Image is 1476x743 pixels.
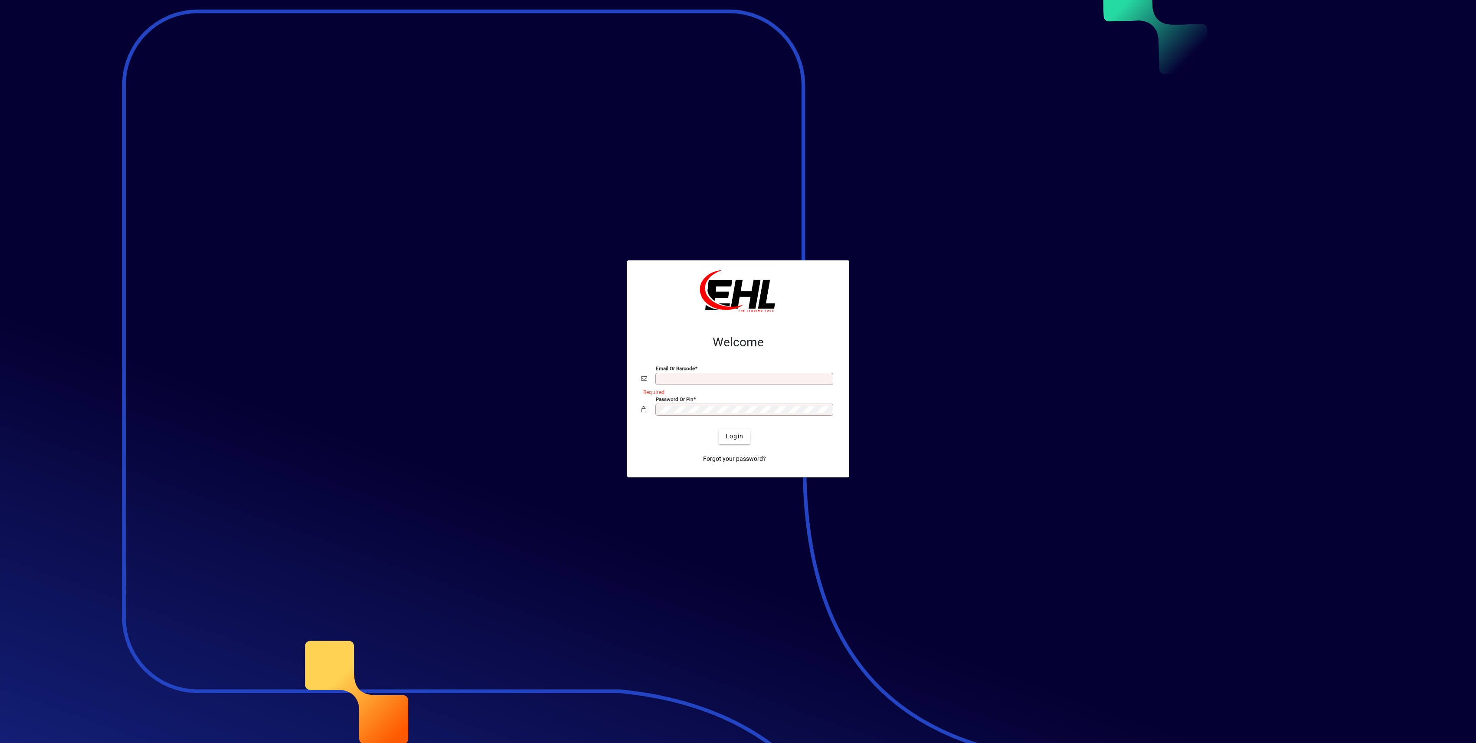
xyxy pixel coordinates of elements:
span: Login [726,432,743,441]
button: Login [719,429,750,444]
span: Forgot your password? [703,454,766,464]
h2: Welcome [641,335,835,350]
mat-label: Email or Barcode [656,365,695,371]
mat-label: Password or Pin [656,396,693,402]
a: Forgot your password? [700,451,769,467]
mat-error: Required [643,387,828,396]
